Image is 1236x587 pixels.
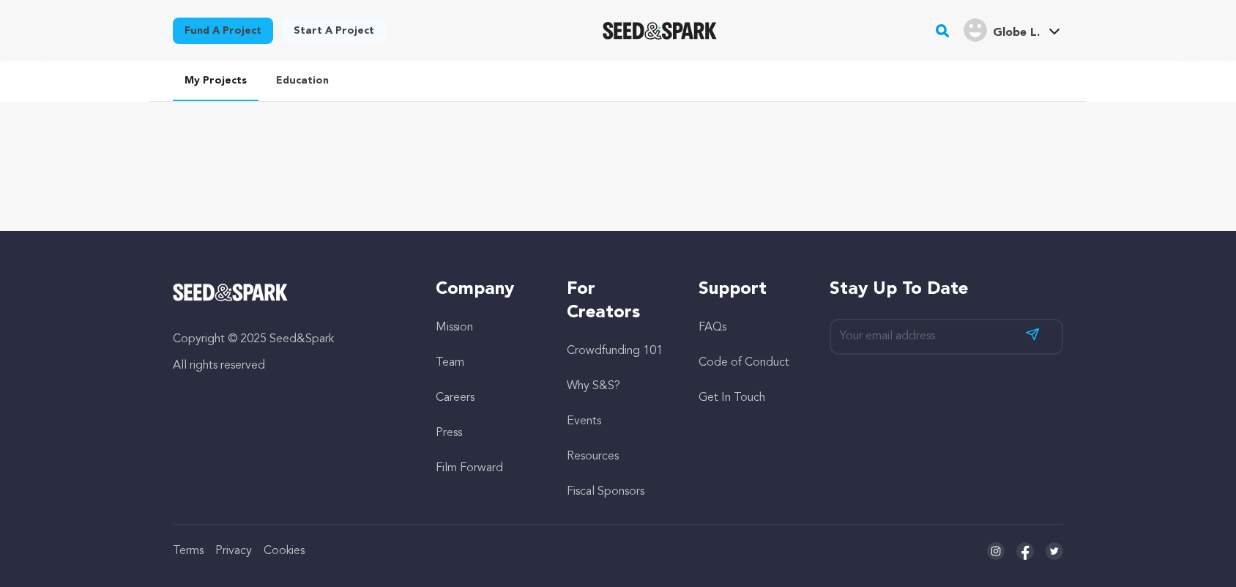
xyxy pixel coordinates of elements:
a: Film Forward [436,462,503,474]
a: Globe L.'s Profile [961,15,1063,42]
img: Seed&Spark Logo Dark Mode [603,22,718,40]
a: Start a project [282,18,386,44]
img: user.png [964,18,987,42]
a: Seed&Spark Homepage [603,22,718,40]
a: Code of Conduct [699,357,789,369]
a: Education [264,62,340,100]
p: All rights reserved [173,357,406,374]
h5: Support [699,278,800,301]
a: Events [567,416,601,427]
span: Globe L.'s Profile [961,15,1063,46]
a: Resources [567,451,619,462]
a: Terms [173,545,204,557]
a: Team [436,357,464,369]
a: Fund a project [173,18,273,44]
p: Copyright © 2025 Seed&Spark [173,331,406,348]
a: Cookies [264,545,305,557]
a: Privacy [215,545,252,557]
h5: For Creators [567,278,669,325]
div: Globe L.'s Profile [964,18,1040,42]
h5: Stay up to date [830,278,1063,301]
input: Your email address [830,319,1063,355]
a: My Projects [173,62,258,101]
a: Mission [436,322,473,333]
a: FAQs [699,322,726,333]
a: Why S&S? [567,380,620,392]
span: Globe L. [993,27,1040,39]
a: Careers [436,392,474,404]
a: Press [436,427,462,439]
a: Crowdfunding 101 [567,345,663,357]
a: Fiscal Sponsors [567,486,644,498]
h5: Company [436,278,537,301]
a: Get In Touch [699,392,765,404]
img: Seed&Spark Logo [173,284,288,301]
a: Seed&Spark Homepage [173,284,406,301]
